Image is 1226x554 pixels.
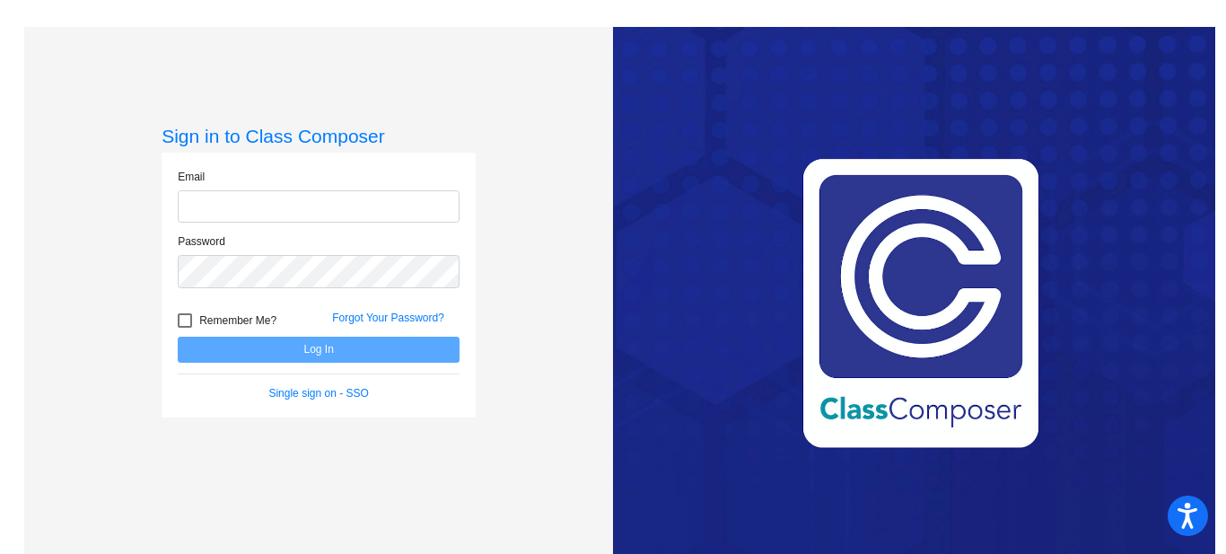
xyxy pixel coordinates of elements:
[162,125,476,147] h3: Sign in to Class Composer
[199,310,276,331] span: Remember Me?
[178,169,205,185] label: Email
[178,337,460,363] button: Log In
[332,312,444,324] a: Forgot Your Password?
[268,387,368,400] a: Single sign on - SSO
[178,233,225,250] label: Password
